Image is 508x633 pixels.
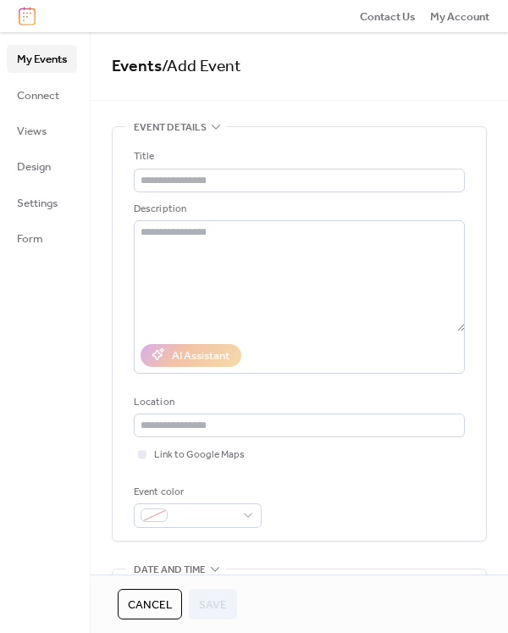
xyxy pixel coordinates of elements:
[17,87,59,104] span: Connect
[360,8,416,25] a: Contact Us
[7,225,77,252] a: Form
[7,81,77,108] a: Connect
[17,195,58,212] span: Settings
[162,51,241,82] span: / Add Event
[134,119,207,136] span: Event details
[154,447,245,464] span: Link to Google Maps
[7,117,77,144] a: Views
[134,201,461,218] div: Description
[134,148,461,165] div: Title
[134,484,258,501] div: Event color
[7,45,77,72] a: My Events
[7,153,77,180] a: Design
[17,158,51,175] span: Design
[19,7,36,25] img: logo
[128,597,172,614] span: Cancel
[134,394,461,411] div: Location
[430,8,489,25] a: My Account
[17,123,47,140] span: Views
[118,589,182,619] button: Cancel
[112,51,162,82] a: Events
[134,561,206,578] span: Date and time
[7,189,77,216] a: Settings
[17,230,43,247] span: Form
[17,51,67,68] span: My Events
